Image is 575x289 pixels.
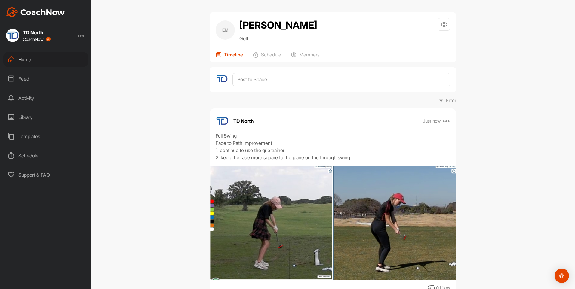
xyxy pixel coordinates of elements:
[216,20,235,40] div: EM
[6,29,19,42] img: square_a2c626d8416b12200a2ebc46ed2e55fa.jpg
[3,52,88,67] div: Home
[3,148,88,163] div: Schedule
[3,90,88,105] div: Activity
[23,30,51,35] div: TD North
[555,269,569,283] div: Open Intercom Messenger
[261,52,281,58] p: Schedule
[3,129,88,144] div: Templates
[446,97,456,104] p: Filter
[423,118,441,124] p: Just now
[3,71,88,86] div: Feed
[3,167,88,182] div: Support & FAQ
[216,114,229,128] img: avatar
[6,7,65,17] img: CoachNow
[210,166,456,280] img: media
[216,132,450,161] div: Full Swing Face to Path Improvement 1. continue to use the grip trainer 2. keep the face more squ...
[239,18,317,32] h2: [PERSON_NAME]
[216,73,228,85] img: avatar
[23,37,51,42] div: CoachNow
[299,52,320,58] p: Members
[233,117,254,125] p: TD North
[239,35,317,42] p: Golf
[3,110,88,125] div: Library
[224,52,243,58] p: Timeline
